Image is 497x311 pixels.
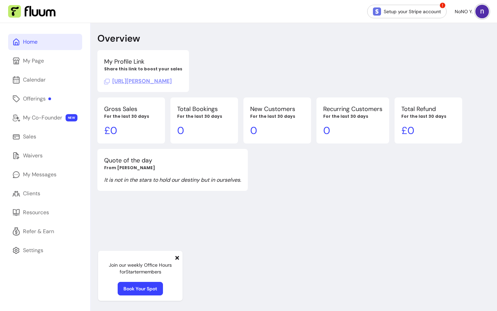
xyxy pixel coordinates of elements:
[323,104,382,114] p: Recurring Customers
[8,5,55,18] img: Fluum Logo
[104,66,182,72] p: Share this link to boost your sales
[177,104,231,114] p: Total Bookings
[177,125,231,137] p: 0
[250,125,304,137] p: 0
[23,38,38,46] div: Home
[8,72,82,88] a: Calendar
[23,57,44,65] div: My Page
[250,114,304,119] p: For the last 30 days
[455,5,489,18] button: avatarNoNO Y.
[97,32,140,45] p: Overview
[23,114,62,122] div: My Co-Founder
[23,171,56,179] div: My Messages
[8,34,82,50] a: Home
[23,95,51,103] div: Offerings
[23,76,46,84] div: Calendar
[323,125,382,137] p: 0
[401,125,455,137] p: £ 0
[373,7,381,16] img: Stripe Icon
[66,114,77,121] span: NEW
[104,104,158,114] p: Gross Sales
[104,156,241,165] p: Quote of the day
[401,104,455,114] p: Total Refund
[177,114,231,119] p: For the last 30 days
[23,246,43,254] div: Settings
[8,204,82,221] a: Resources
[23,208,49,217] div: Resources
[23,152,43,160] div: Waivers
[367,5,447,18] a: Setup your Stripe account
[8,148,82,164] a: Waivers
[104,57,182,66] p: My Profile Link
[23,190,40,198] div: Clients
[104,77,172,85] span: Click to copy
[475,5,489,18] img: avatar
[23,133,36,141] div: Sales
[104,125,158,137] p: £ 0
[455,8,473,15] span: NoNO Y.
[23,227,54,236] div: Refer & Earn
[323,114,382,119] p: For the last 30 days
[8,129,82,145] a: Sales
[250,104,304,114] p: New Customers
[8,185,82,202] a: Clients
[8,91,82,107] a: Offerings
[8,166,82,183] a: My Messages
[8,223,82,240] a: Refer & Earn
[104,176,241,184] p: It is not in the stars to hold our destiny but in ourselves.
[8,53,82,69] a: My Page
[439,2,446,9] span: !
[8,242,82,259] a: Settings
[104,165,241,171] p: From [PERSON_NAME]
[401,114,455,119] p: For the last 30 days
[104,114,158,119] p: For the last 30 days
[103,262,177,275] p: Join our weekly Office Hours for Starter members
[118,282,163,295] a: Book Your Spot
[8,110,82,126] a: My Co-Founder NEW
